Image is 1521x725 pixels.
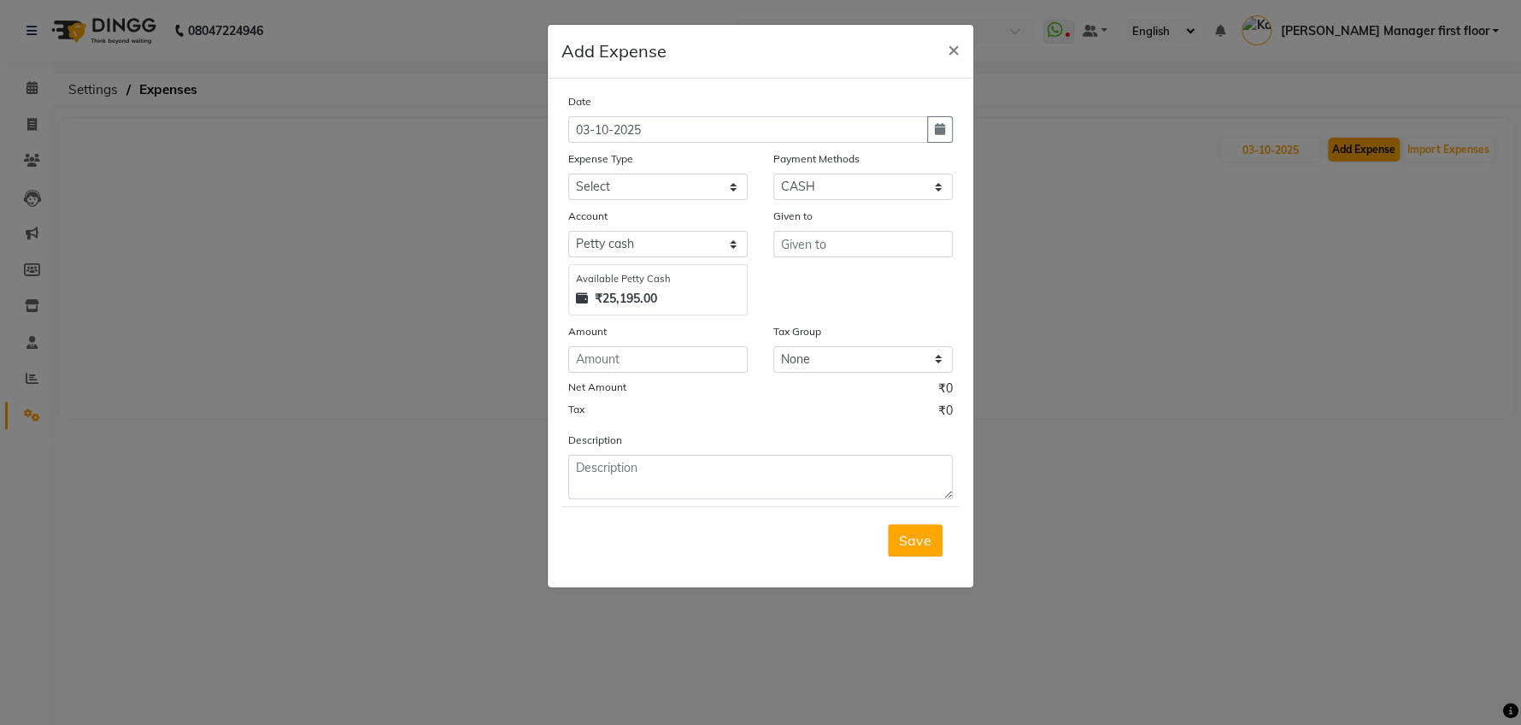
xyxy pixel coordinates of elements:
span: Save [899,532,931,549]
label: Net Amount [568,380,626,395]
button: Close [934,25,973,73]
label: Date [568,94,591,109]
input: Given to [773,231,953,257]
label: Tax [568,402,584,417]
span: × [948,36,960,62]
label: Amount [568,324,607,339]
div: Available Petty Cash [576,272,740,286]
label: Description [568,433,622,448]
button: Save [888,524,943,557]
label: Account [568,209,608,224]
span: ₹0 [938,402,953,424]
label: Payment Methods [773,151,860,167]
strong: ₹25,195.00 [595,290,657,308]
label: Expense Type [568,151,633,167]
input: Amount [568,346,748,373]
label: Tax Group [773,324,821,339]
span: ₹0 [938,380,953,402]
h5: Add Expense [561,38,667,64]
label: Given to [773,209,813,224]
